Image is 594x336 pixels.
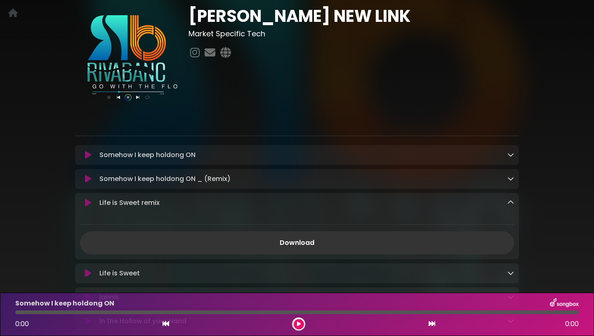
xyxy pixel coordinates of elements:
[189,29,519,38] h3: Market Specific Tech
[565,319,579,329] span: 0:00
[15,319,29,329] span: 0:00
[80,231,514,254] a: Download
[15,298,114,308] p: Somehow I keep holdong ON
[550,298,579,309] img: songbox-logo-white.png
[99,292,119,302] p: jannis
[99,268,140,278] p: Life is Sweet
[99,198,160,208] p: Life is Sweet remix
[189,6,519,26] h1: [PERSON_NAME] NEW LINK
[75,6,179,110] img: 4pN4B8I1S26pthYFCpPw
[99,174,231,184] p: Somehow I keep holdong ON _ (Remix)
[99,150,196,160] p: Somehow I keep holdong ON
